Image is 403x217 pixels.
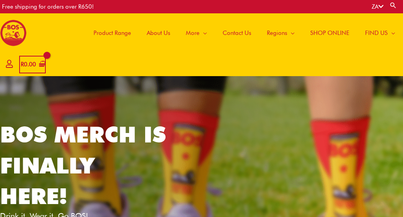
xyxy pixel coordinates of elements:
[80,13,403,53] nav: Site Navigation
[215,13,259,53] a: Contact Us
[267,21,287,45] span: Regions
[259,13,302,53] a: Regions
[147,21,170,45] span: About Us
[94,21,131,45] span: Product Range
[365,21,388,45] span: FIND US
[310,21,349,45] span: SHOP ONLINE
[86,13,139,53] a: Product Range
[223,21,251,45] span: Contact Us
[186,21,200,45] span: More
[21,61,24,68] span: R
[302,13,357,53] a: SHOP ONLINE
[19,56,46,73] a: View Shopping Cart, empty
[21,61,36,68] bdi: 0.00
[372,3,383,10] a: ZA
[178,13,215,53] a: More
[139,13,178,53] a: About Us
[389,2,397,9] a: Search button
